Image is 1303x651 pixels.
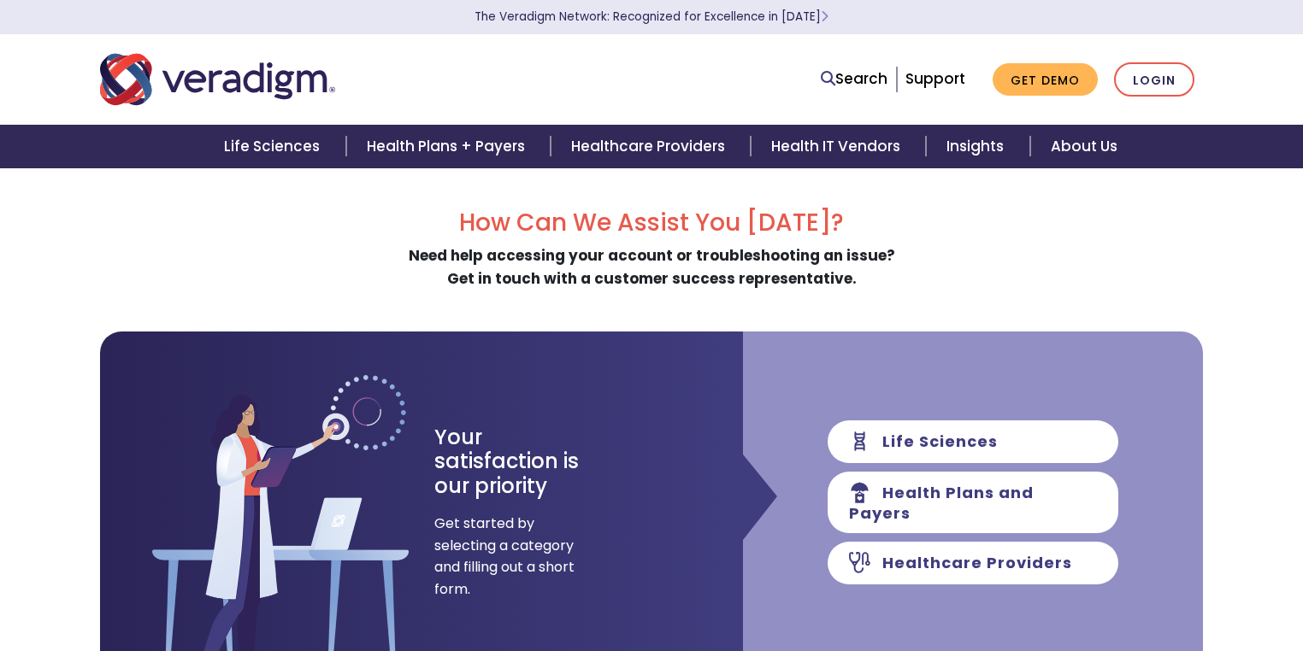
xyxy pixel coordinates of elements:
[751,125,926,168] a: Health IT Vendors
[346,125,551,168] a: Health Plans + Payers
[821,67,887,91] a: Search
[100,51,335,108] img: Veradigm logo
[100,208,1203,238] h2: How Can We Assist You [DATE]?
[434,513,575,600] span: Get started by selecting a category and filling out a short form.
[551,125,751,168] a: Healthcare Providers
[821,9,828,25] span: Learn More
[993,63,1098,97] a: Get Demo
[475,9,828,25] a: The Veradigm Network: Recognized for Excellence in [DATE]Learn More
[409,245,895,289] strong: Need help accessing your account or troubleshooting an issue? Get in touch with a customer succes...
[1030,125,1138,168] a: About Us
[203,125,345,168] a: Life Sciences
[905,68,965,89] a: Support
[434,425,610,499] h3: Your satisfaction is our priority
[1114,62,1194,97] a: Login
[926,125,1029,168] a: Insights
